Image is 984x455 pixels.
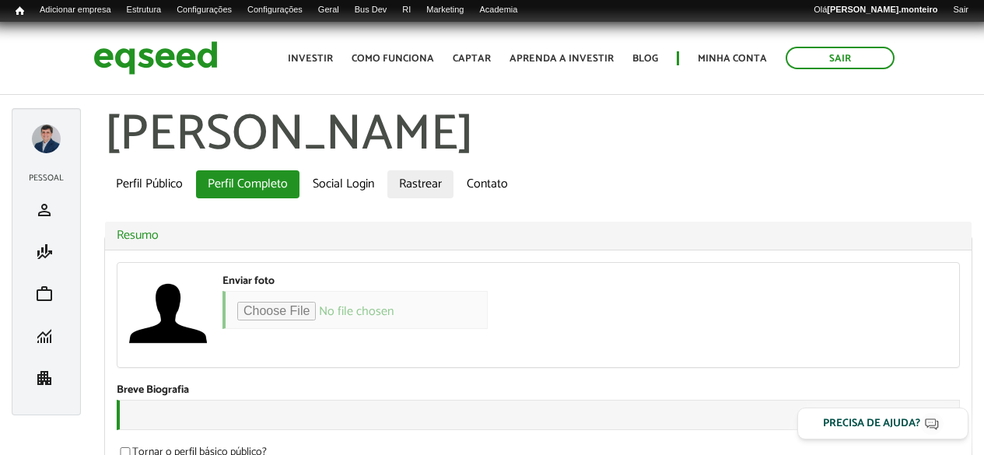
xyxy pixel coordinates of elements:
a: Captar [453,54,491,64]
a: Adicionar empresa [32,4,119,16]
label: Breve Biografia [117,385,189,396]
a: Rastrear [387,170,453,198]
span: work [35,285,54,303]
a: apartment [24,369,68,387]
span: person [35,201,54,219]
li: Minha empresa [20,357,72,399]
a: person [24,201,68,219]
a: monitoring [24,327,68,345]
a: Academia [471,4,525,16]
li: Minhas rodadas de investimento [20,315,72,357]
strong: [PERSON_NAME].monteiro [827,5,937,14]
a: Bus Dev [347,4,395,16]
span: Início [16,5,24,16]
a: Expandir menu [32,124,61,153]
h1: [PERSON_NAME] [104,108,972,163]
label: Enviar foto [222,276,275,287]
span: monitoring [35,327,54,345]
a: work [24,285,68,303]
a: Configurações [169,4,240,16]
a: Contato [455,170,520,198]
a: Blog [632,54,658,64]
li: Meu perfil [20,189,72,231]
a: Olá[PERSON_NAME].monteiro [806,4,945,16]
a: Início [8,4,32,19]
a: finance_mode [24,243,68,261]
a: Ver perfil do usuário. [129,275,207,352]
a: Geral [310,4,347,16]
a: Perfil Completo [196,170,299,198]
a: Aprenda a investir [510,54,614,64]
a: RI [394,4,418,16]
li: Minha simulação [20,231,72,273]
span: finance_mode [35,243,54,261]
a: Marketing [418,4,471,16]
span: apartment [35,369,54,387]
a: Perfil Público [104,170,194,198]
a: Investir [288,54,333,64]
a: Estrutura [119,4,170,16]
a: Sair [945,4,976,16]
a: Configurações [240,4,310,16]
a: Minha conta [698,54,767,64]
h2: Pessoal [20,173,72,183]
li: Meu portfólio [20,273,72,315]
img: EqSeed [93,37,218,79]
a: Como funciona [352,54,434,64]
img: Foto de Bruno Duarte da Fonseca [129,275,207,352]
a: Social Login [301,170,386,198]
a: Sair [786,47,895,69]
a: Resumo [117,229,960,242]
